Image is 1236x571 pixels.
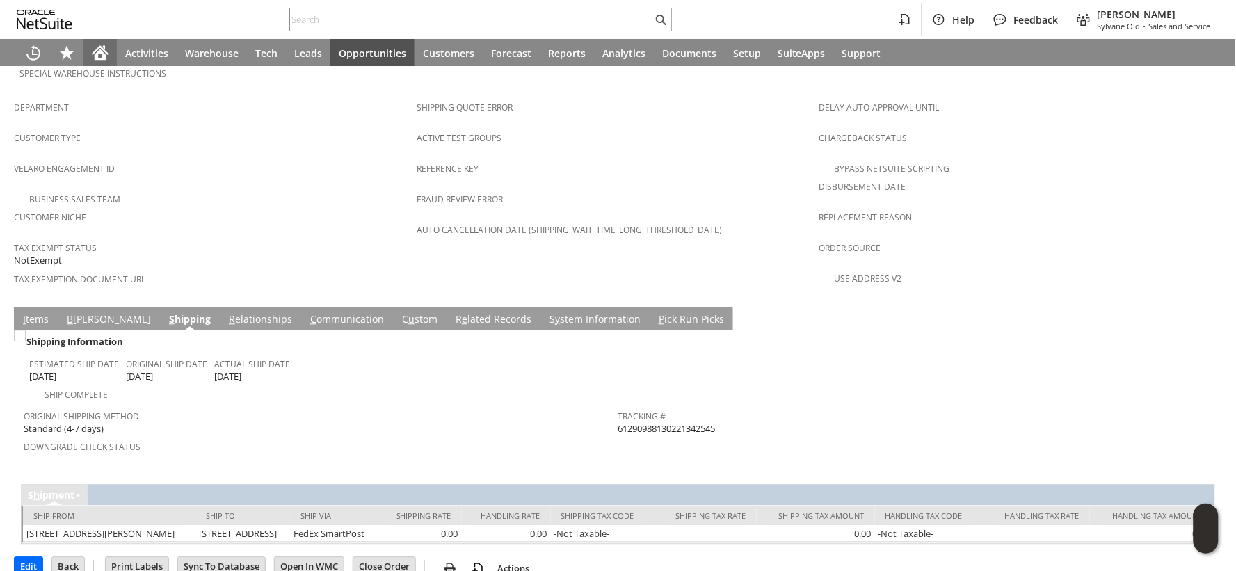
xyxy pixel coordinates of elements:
span: Leads [294,47,322,60]
div: Shipping Rate [387,511,451,522]
a: Ship Complete [45,389,108,401]
input: Search [290,11,652,28]
a: Forecast [483,39,540,67]
a: Original Ship Date [126,359,207,371]
span: u [408,313,415,326]
a: Department [14,102,69,114]
a: Tracking # [618,411,666,423]
a: Tech [247,39,286,67]
a: Estimated Ship Date [29,359,119,371]
span: [DATE] [126,371,153,384]
span: B [67,313,73,326]
td: 0.00 [376,526,461,542]
a: Support [834,39,890,67]
a: Recent Records [17,39,50,67]
span: S [169,313,175,326]
a: Downgrade Check Status [24,442,141,453]
span: Reports [548,47,586,60]
img: Unchecked [14,330,26,342]
div: Handling Tax Rate [995,511,1080,522]
span: Customers [423,47,474,60]
a: Shipment [28,489,74,502]
span: Setup [733,47,761,60]
a: Bypass NetSuite Scripting [835,163,950,175]
a: Leads [286,39,330,67]
svg: Shortcuts [58,45,75,61]
span: C [310,313,316,326]
td: 0.00 [462,526,551,542]
div: Handling Tax Amount [1100,511,1203,522]
a: Velaro Engagement ID [14,163,115,175]
div: Shipping Information [24,333,613,351]
a: B[PERSON_NAME] [63,313,154,328]
a: Unrolled view on [1197,310,1214,327]
span: e [462,313,467,326]
a: System Information [546,313,644,328]
span: Support [842,47,881,60]
iframe: Click here to launch Oracle Guided Learning Help Panel [1194,504,1219,554]
span: SuiteApps [778,47,826,60]
span: Warehouse [185,47,239,60]
div: Shipping Tax Code [561,511,645,522]
div: Ship From [33,511,185,522]
span: - [1143,21,1146,31]
div: Handling Rate [472,511,540,522]
span: P [659,313,664,326]
a: Setup [725,39,769,67]
a: Customers [415,39,483,67]
span: R [229,313,235,326]
a: Analytics [594,39,654,67]
a: Shipping Quote Error [417,102,513,114]
span: Activities [125,47,168,60]
svg: Search [652,11,669,28]
a: Related Records [452,313,535,328]
td: 0.00 [1090,526,1213,542]
a: Fraud Review Error [417,194,503,206]
span: Forecast [491,47,531,60]
span: Sylvane Old [1098,21,1141,31]
span: Standard (4-7 days) [24,423,104,436]
a: Tax Exempt Status [14,243,97,255]
a: SuiteApps [769,39,834,67]
a: Pick Run Picks [655,313,728,328]
td: -Not Taxable- [551,526,655,542]
a: Actual Ship Date [214,359,290,371]
a: Customer Niche [14,212,86,224]
span: Oracle Guided Learning Widget. To move around, please hold and drag [1194,529,1219,554]
svg: Recent Records [25,45,42,61]
span: Feedback [1014,13,1059,26]
span: I [23,313,26,326]
span: Documents [662,47,716,60]
a: Replacement reason [819,212,913,224]
td: [STREET_ADDRESS] [195,526,290,542]
span: Sales and Service [1149,21,1211,31]
span: Tech [255,47,278,60]
a: Chargeback Status [819,133,908,145]
div: Handling Tax Code [885,511,974,522]
a: Items [19,313,52,328]
a: Activities [117,39,177,67]
span: [DATE] [214,371,241,384]
a: Communication [307,313,387,328]
td: FedEx SmartPost [290,526,377,542]
span: NotExempt [14,255,62,268]
div: Shortcuts [50,39,83,67]
span: Analytics [602,47,645,60]
a: Use Address V2 [835,273,902,285]
a: Auto Cancellation Date (shipping_wait_time_long_threshold_date) [417,225,722,236]
span: [DATE] [29,371,56,384]
div: Ship Via [300,511,367,522]
a: Warehouse [177,39,247,67]
a: Shipping [166,313,214,328]
span: Opportunities [339,47,406,60]
a: Tax Exemption Document URL [14,274,145,286]
svg: logo [17,10,72,29]
a: Disbursement Date [819,182,906,193]
span: [PERSON_NAME] [1098,8,1211,21]
a: Documents [654,39,725,67]
a: Active Test Groups [417,133,501,145]
a: Relationships [225,313,296,328]
span: 61290988130221342545 [618,423,716,436]
td: 0.00 [757,526,875,542]
a: Special Warehouse Instructions [19,68,166,80]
